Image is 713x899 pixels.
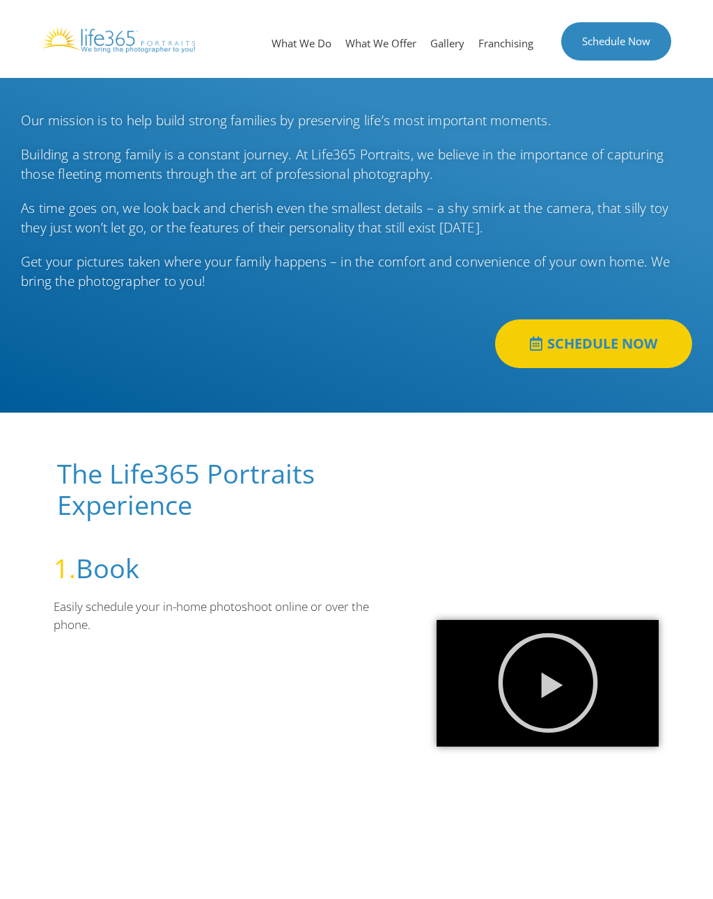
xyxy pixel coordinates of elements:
span: Our mission is to help build strong families by preserving life’s most important moments. [21,111,551,129]
span: Get your pictures taken where your family happens – in the comfort and convenience of your own ho... [21,253,671,291]
a: Franchising [471,22,540,64]
a: What We Offer [338,22,423,64]
a: What We Do [265,22,338,64]
p: Easily schedule your in-home photoshoot online or over the phone. [54,598,395,633]
a: Schedule Now [561,22,671,61]
img: Life365 [42,26,195,53]
span: SCHEDULE NOW [547,337,657,351]
a: Book [76,550,139,586]
a: SCHEDULE NOW [495,319,692,368]
div: Play Video [496,631,600,735]
span: The Life365 Portraits Experience [57,455,315,523]
span: As time goes on, we look back and cherish even the smallest details – a shy smirk at the camera, ... [21,199,668,237]
span: 1. [54,550,76,586]
span: Building a strong family is a constant journey. At Life365 Portraits, we believe in the importanc... [21,145,664,184]
a: Gallery [423,22,471,64]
